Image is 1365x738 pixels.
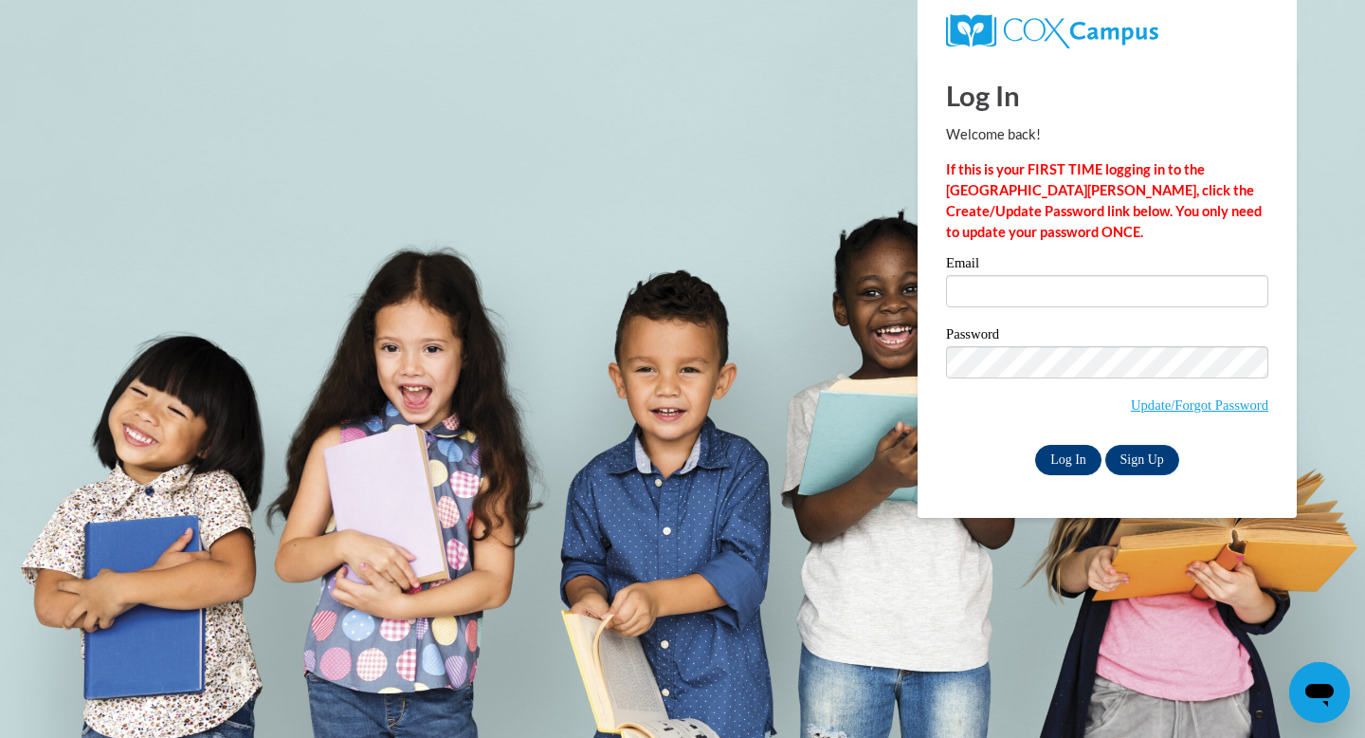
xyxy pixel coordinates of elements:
[1035,445,1101,475] input: Log In
[946,327,1268,346] label: Password
[946,76,1268,115] h1: Log In
[946,256,1268,275] label: Email
[946,14,1268,48] a: COX Campus
[946,124,1268,145] p: Welcome back!
[946,161,1262,240] strong: If this is your FIRST TIME logging in to the [GEOGRAPHIC_DATA][PERSON_NAME], click the Create/Upd...
[1131,397,1268,413] a: Update/Forgot Password
[946,14,1158,48] img: COX Campus
[1289,662,1350,723] iframe: Button to launch messaging window
[1105,445,1179,475] a: Sign Up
